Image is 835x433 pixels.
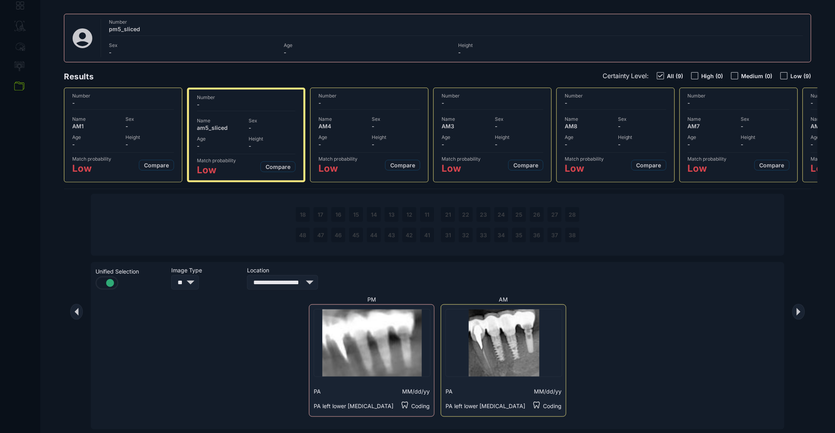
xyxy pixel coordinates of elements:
span: Age [284,42,454,48]
span: Image Type [171,267,242,274]
span: Compare [513,162,538,169]
span: High (0) [702,73,723,79]
span: - [372,141,420,148]
button: Compare [754,160,790,171]
span: - [442,99,543,106]
span: 18 [300,211,306,218]
span: - [249,124,296,131]
span: Match probability [688,156,727,162]
span: 45 [353,232,360,238]
span: 24 [498,211,505,218]
span: Height [125,134,174,140]
span: 34 [498,232,505,238]
span: - [284,49,454,56]
span: am5_sliced [197,124,244,131]
span: - [197,101,296,108]
span: PA left lower [MEDICAL_DATA] [314,403,393,409]
span: Number [688,93,790,99]
span: Results [64,72,94,81]
span: AM7 [688,123,736,129]
span: 27 [551,211,558,218]
span: Age [688,134,736,140]
span: Number [442,93,543,99]
span: Match probability [72,156,111,162]
span: 35 [516,232,523,238]
span: Low [688,163,727,174]
span: - [197,142,244,149]
span: 32 [462,232,470,238]
span: 22 [462,211,470,218]
span: 47 [317,232,324,238]
span: Coding [543,403,562,409]
span: Height [741,134,790,140]
span: 11 [425,211,430,218]
span: - [741,123,790,129]
span: AM1 [72,123,121,129]
span: Match probability [197,157,236,163]
span: PA [446,388,453,395]
span: Location [247,267,318,274]
span: PA [314,388,321,395]
span: AM8 [565,123,613,129]
span: Low [565,163,604,174]
span: 21 [445,211,451,218]
span: - [618,123,667,129]
span: Age [72,134,121,140]
span: Compare [637,162,661,169]
button: Compare [385,160,420,171]
span: 17 [318,211,324,218]
span: Age [565,134,613,140]
span: - [72,141,121,148]
span: Low [318,163,358,174]
span: - [495,123,543,129]
span: AM4 [318,123,367,129]
span: Compare [760,162,784,169]
span: - [565,141,613,148]
button: Compare [631,160,667,171]
span: 15 [353,211,359,218]
span: 12 [406,211,412,218]
span: 41 [424,232,430,238]
span: 48 [300,232,307,238]
span: - [741,141,790,148]
span: Age [442,134,490,140]
span: - [442,141,490,148]
span: Name [72,116,121,122]
span: Age [318,134,367,140]
span: Sex [125,116,174,122]
span: - [565,99,667,106]
span: - [125,141,174,148]
span: AM3 [442,123,490,129]
span: PM [367,296,376,303]
span: 46 [335,232,342,238]
span: Name [688,116,736,122]
span: Height [249,136,296,142]
span: 25 [516,211,523,218]
span: 37 [551,232,558,238]
span: - [372,123,420,129]
span: 31 [445,232,451,238]
span: 44 [371,232,378,238]
span: 28 [569,211,576,218]
span: Name [318,116,367,122]
span: Certainty Level: [603,72,649,80]
span: Height [372,134,420,140]
span: Compare [144,162,169,169]
span: 33 [480,232,487,238]
span: Sex [249,118,296,124]
span: - [318,141,367,148]
img: svg%3e [71,26,94,50]
span: Height [459,42,629,48]
span: Match probability [565,156,604,162]
span: 13 [389,211,395,218]
button: Compare [508,160,543,171]
span: Name [442,116,490,122]
span: Name [565,116,613,122]
span: Number [72,93,174,99]
span: Sex [109,42,279,48]
span: Age [197,136,244,142]
span: All (9) [667,73,683,79]
span: - [109,49,279,56]
span: 42 [406,232,413,238]
span: 14 [371,211,377,218]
